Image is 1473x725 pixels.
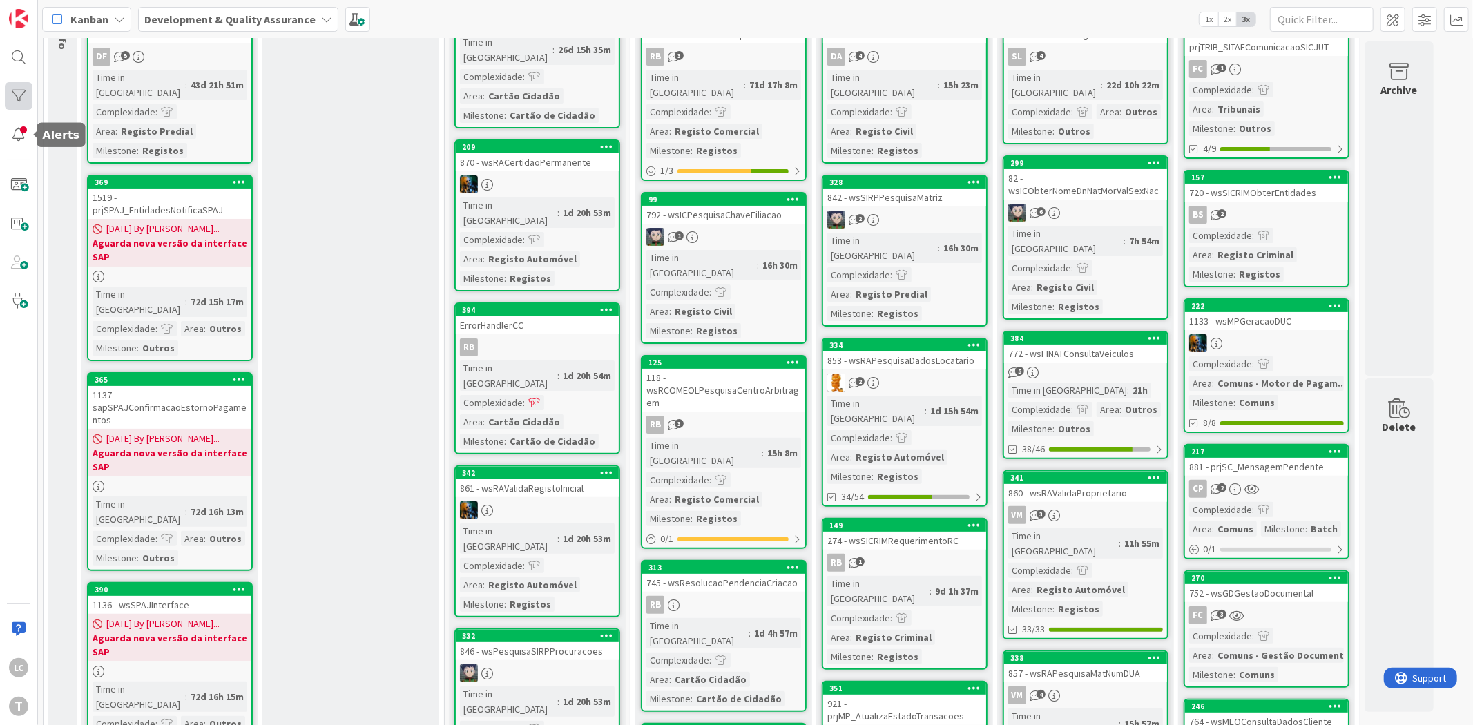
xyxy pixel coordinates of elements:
[460,69,523,84] div: Complexidade
[557,205,559,220] span: :
[1185,26,1348,56] div: 924 - prjTRIB_SITAFComunicacaoSICJUT
[485,414,564,429] div: Cartão Cidadão
[1127,383,1129,398] span: :
[646,143,691,158] div: Milestone
[456,141,619,153] div: 209
[121,51,130,60] span: 5
[1010,333,1167,343] div: 384
[1217,64,1226,72] span: 1
[823,211,986,229] div: LS
[456,467,619,497] div: 342861 - wsRAValidaRegistoInicial
[1022,442,1045,456] span: 38/46
[1252,356,1254,371] span: :
[646,284,709,300] div: Complexidade
[709,284,711,300] span: :
[874,143,922,158] div: Registos
[646,250,757,280] div: Time in [GEOGRAPHIC_DATA]
[890,104,892,119] span: :
[823,176,986,188] div: 328
[1052,299,1055,314] span: :
[642,193,805,224] div: 99792 - wsICPesquisaChaveFiliacao
[1189,60,1207,78] div: FC
[925,403,927,418] span: :
[1203,416,1216,430] span: 8/8
[822,338,988,507] a: 334853 - wsRAPesquisaDadosLocatarioRLTime in [GEOGRAPHIC_DATA]:1d 15h 54mComplexidade:Area:Regist...
[1055,299,1103,314] div: Registos
[642,356,805,369] div: 125
[93,124,115,139] div: Area
[1203,142,1216,156] span: 4/9
[675,419,684,428] span: 3
[206,321,245,336] div: Outros
[1008,280,1031,295] div: Area
[1119,104,1121,119] span: :
[660,164,673,178] span: 1 / 3
[1185,300,1348,312] div: 222
[1189,267,1233,282] div: Milestone
[827,396,925,426] div: Time in [GEOGRAPHIC_DATA]
[642,48,805,66] div: RB
[1189,121,1233,136] div: Milestone
[462,142,619,152] div: 209
[93,340,137,356] div: Milestone
[485,88,564,104] div: Cartão Cidadão
[827,124,850,139] div: Area
[139,340,178,356] div: Outros
[1184,12,1349,159] a: 924 - prjTRIB_SITAFComunicacaoSICJUTFCComplexidade:Area:TribunaisMilestone:Outros4/9
[1235,395,1278,410] div: Comuns
[1185,171,1348,202] div: 157720 - wsSICRIMObterEntidades
[185,294,187,309] span: :
[1185,334,1348,352] div: JC
[1252,228,1254,243] span: :
[87,372,253,571] a: 3651137 - sapSPAJConfirmacaoEstornoPagamentos[DATE] By [PERSON_NAME]...Aguarda nova versão da int...
[506,434,599,449] div: Cartão de Cidadão
[1189,247,1212,262] div: Area
[29,2,63,19] span: Support
[1184,298,1349,433] a: 2221133 - wsMPGeracaoDUCJCComplexidade:Area:Comuns - Motor de Pagam...Milestone:Comuns8/8
[646,323,691,338] div: Milestone
[1037,207,1046,216] span: 6
[454,465,620,617] a: 342861 - wsRAValidaRegistoInicialJCTime in [GEOGRAPHIC_DATA]:1d 20h 53mComplexidade:Area:Registo ...
[139,143,187,158] div: Registos
[1055,421,1094,436] div: Outros
[506,108,599,123] div: Cartão de Cidadão
[456,175,619,193] div: JC
[460,434,504,449] div: Milestone
[823,176,986,206] div: 328842 - wsSIRPPesquisaMatriz
[827,211,845,229] img: LS
[642,162,805,180] div: 1/3
[1003,12,1168,144] a: 778 - wsIRNSIFFRegistarValoresSCAPSLTime in [GEOGRAPHIC_DATA]:22d 10h 22mComplexidade:Area:Outros...
[850,124,852,139] span: :
[1270,7,1374,32] input: Quick Filter...
[646,416,664,434] div: RB
[1004,204,1167,222] div: LS
[1214,376,1349,391] div: Comuns - Motor de Pagam...
[827,143,872,158] div: Milestone
[823,351,986,369] div: 853 - wsRAPesquisaDadosLocatario
[485,251,580,267] div: Registo Automóvel
[671,304,735,319] div: Registo Civil
[1185,458,1348,476] div: 881 - prjSC_MensagemPendente
[1031,280,1033,295] span: :
[874,306,922,321] div: Registos
[504,108,506,123] span: :
[204,321,206,336] span: :
[829,340,986,350] div: 334
[746,77,801,93] div: 71d 17h 8m
[1015,367,1024,376] span: 5
[456,304,619,316] div: 394
[856,51,865,60] span: 4
[117,124,196,139] div: Registo Predial
[1097,402,1119,417] div: Area
[454,139,620,291] a: 209870 - wsRACertidaoPermanenteJCTime in [GEOGRAPHIC_DATA]:1d 20h 53mComplexidade:Area:Registo Au...
[1189,356,1252,371] div: Complexidade
[940,77,982,93] div: 15h 23m
[890,267,892,282] span: :
[1004,157,1167,169] div: 299
[1189,82,1252,97] div: Complexidade
[827,374,845,391] img: RL
[1212,101,1214,117] span: :
[1097,104,1119,119] div: Area
[856,214,865,223] span: 2
[669,124,671,139] span: :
